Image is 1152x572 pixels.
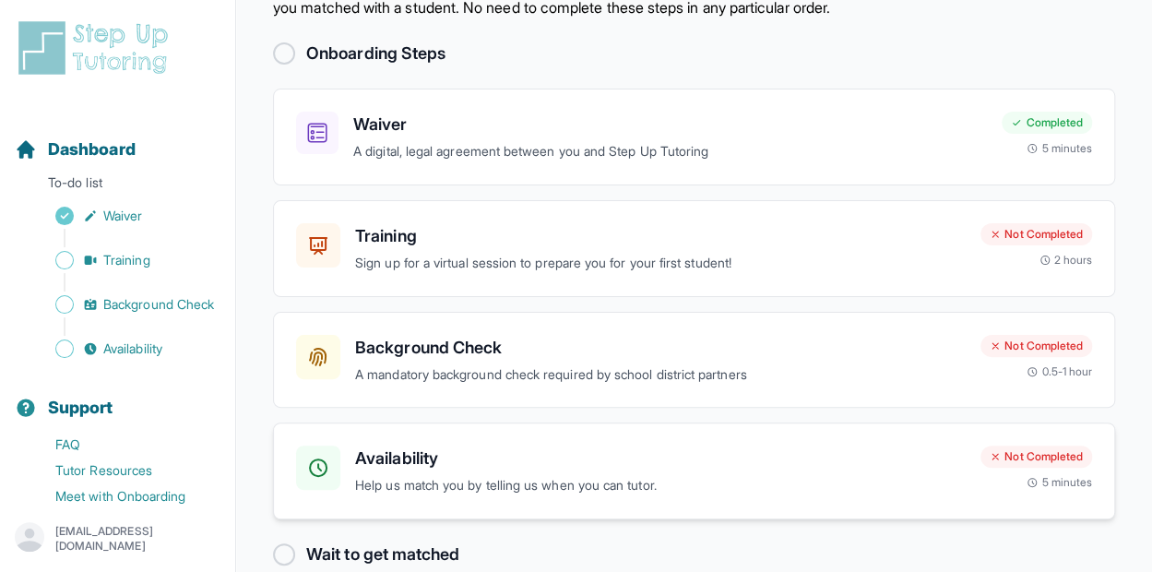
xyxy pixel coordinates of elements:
[15,483,235,528] a: Meet with Onboarding Support
[273,89,1115,185] a: WaiverA digital, legal agreement between you and Step Up TutoringCompleted5 minutes
[353,112,987,137] h3: Waiver
[55,524,220,554] p: [EMAIL_ADDRESS][DOMAIN_NAME]
[15,458,235,483] a: Tutor Resources
[355,253,966,274] p: Sign up for a virtual session to prepare you for your first student!
[980,223,1092,245] div: Not Completed
[15,18,179,77] img: logo
[48,137,136,162] span: Dashboard
[355,364,966,386] p: A mandatory background check required by school district partners
[306,41,445,66] h2: Onboarding Steps
[15,522,220,555] button: [EMAIL_ADDRESS][DOMAIN_NAME]
[15,336,235,362] a: Availability
[103,340,162,358] span: Availability
[273,423,1115,519] a: AvailabilityHelp us match you by telling us when you can tutor.Not Completed5 minutes
[7,173,228,199] p: To-do list
[15,292,235,317] a: Background Check
[355,446,966,471] h3: Availability
[103,251,150,269] span: Training
[103,295,214,314] span: Background Check
[355,223,966,249] h3: Training
[1002,112,1092,134] div: Completed
[15,137,136,162] a: Dashboard
[7,365,228,428] button: Support
[980,335,1092,357] div: Not Completed
[7,107,228,170] button: Dashboard
[1039,253,1093,268] div: 2 hours
[980,446,1092,468] div: Not Completed
[355,475,966,496] p: Help us match you by telling us when you can tutor.
[15,247,235,273] a: Training
[1027,364,1092,379] div: 0.5-1 hour
[48,395,113,421] span: Support
[15,203,235,229] a: Waiver
[353,141,987,162] p: A digital, legal agreement between you and Step Up Tutoring
[355,335,966,361] h3: Background Check
[103,207,142,225] span: Waiver
[306,542,459,567] h2: Wait to get matched
[1027,141,1092,156] div: 5 minutes
[1027,475,1092,490] div: 5 minutes
[273,312,1115,409] a: Background CheckA mandatory background check required by school district partnersNot Completed0.5...
[273,200,1115,297] a: TrainingSign up for a virtual session to prepare you for your first student!Not Completed2 hours
[15,432,235,458] a: FAQ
